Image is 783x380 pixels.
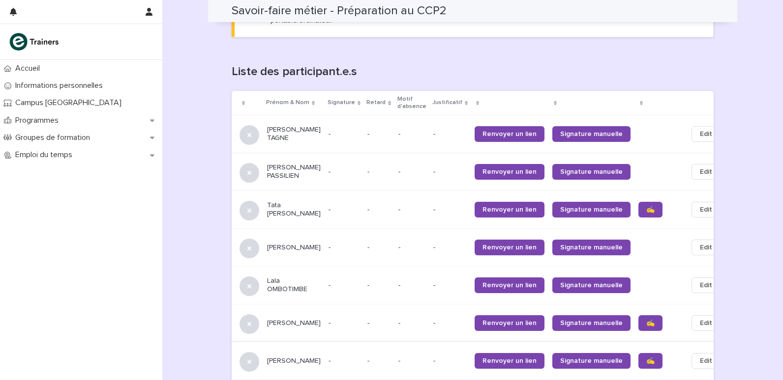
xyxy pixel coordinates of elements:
a: Renvoyer un lien [475,164,544,180]
span: Renvoyer un lien [482,131,537,137]
p: - [329,319,360,327]
span: Edit [700,356,712,366]
button: Edit [692,277,721,293]
a: Signature manuelle [552,202,631,217]
span: Signature manuelle [560,357,623,364]
span: ✍️ [646,357,655,364]
p: Retard [366,97,386,108]
p: Signature [328,97,355,108]
a: Signature manuelle [552,126,631,142]
p: [PERSON_NAME] [267,244,321,252]
span: Edit [700,280,712,290]
p: [PERSON_NAME] [267,319,321,327]
p: - [398,206,425,214]
a: Renvoyer un lien [475,240,544,255]
a: Signature manuelle [552,164,631,180]
p: - [329,281,360,290]
p: - [398,130,425,138]
p: - [367,166,371,176]
span: Signature manuelle [560,244,623,251]
tr: [PERSON_NAME] PASSILIEN--- --Renvoyer un lienSignature manuelleEdit [232,153,736,190]
button: Edit [692,353,721,369]
p: - [433,357,467,365]
h2: Savoir-faire métier - Préparation au CCP2 [232,4,447,18]
p: Groupes de formation [11,133,98,142]
p: Informations personnelles [11,81,111,90]
span: Renvoyer un lien [482,244,537,251]
p: - [329,206,360,214]
a: Renvoyer un lien [475,126,544,142]
p: [PERSON_NAME] [267,357,321,365]
span: Renvoyer un lien [482,206,537,213]
p: - [329,244,360,252]
p: Prénom & Nom [266,97,309,108]
p: - [433,281,467,290]
h1: Liste des participant.e.s [232,65,714,79]
a: ✍️ [638,353,663,369]
tr: [PERSON_NAME]--- --Renvoyer un lienSignature manuelle✍️Edit [232,304,736,342]
span: Edit [700,318,712,328]
span: ✍️ [646,320,655,326]
a: Renvoyer un lien [475,315,544,331]
tr: Tata [PERSON_NAME]--- --Renvoyer un lienSignature manuelle✍️Edit [232,190,736,228]
p: Tata [PERSON_NAME] [267,201,321,218]
span: Edit [700,129,712,139]
button: Edit [692,202,721,217]
p: Campus [GEOGRAPHIC_DATA] [11,98,129,108]
a: Renvoyer un lien [475,353,544,369]
a: Signature manuelle [552,240,631,255]
tr: Lala OMBOTIMBE--- --Renvoyer un lienSignature manuelleEdit [232,266,736,304]
p: - [433,168,467,176]
p: - [433,244,467,252]
p: - [433,206,467,214]
button: Edit [692,240,721,255]
img: K0CqGN7SDeD6s4JG8KQk [8,32,62,52]
p: - [329,130,360,138]
p: - [367,128,371,138]
span: Signature manuelle [560,320,623,326]
a: Renvoyer un lien [475,277,544,293]
span: Renvoyer un lien [482,168,537,175]
p: - [367,242,371,252]
p: - [367,279,371,290]
p: - [367,355,371,365]
tr: [PERSON_NAME]--- --Renvoyer un lienSignature manuelle✍️Edit [232,342,736,380]
p: - [329,168,360,176]
p: Programmes [11,116,66,125]
p: [PERSON_NAME] PASSILIEN [267,163,321,180]
span: Signature manuelle [560,131,623,137]
span: Edit [700,243,712,252]
button: Edit [692,164,721,180]
a: Signature manuelle [552,353,631,369]
p: - [398,168,425,176]
p: [PERSON_NAME] TAGNE [267,126,321,142]
span: Signature manuelle [560,168,623,175]
a: Renvoyer un lien [475,202,544,217]
span: Edit [700,167,712,177]
p: - [329,357,360,365]
p: Emploi du temps [11,150,80,160]
p: - [398,357,425,365]
span: Edit [700,205,712,215]
p: - [433,130,467,138]
a: Signature manuelle [552,277,631,293]
span: Signature manuelle [560,282,623,289]
a: Signature manuelle [552,315,631,331]
button: Edit [692,126,721,142]
p: - [398,319,425,327]
button: Edit [692,315,721,331]
p: - [398,281,425,290]
p: Lala OMBOTIMBE [267,277,321,294]
span: ✍️ [646,206,655,213]
p: - [398,244,425,252]
span: Renvoyer un lien [482,357,537,364]
p: - [433,319,467,327]
p: Justificatif [432,97,462,108]
span: Signature manuelle [560,206,623,213]
tr: [PERSON_NAME] TAGNE--- --Renvoyer un lienSignature manuelleEdit [232,115,736,153]
p: Motif d'absence [397,94,426,112]
p: Accueil [11,64,48,73]
p: - [367,317,371,327]
a: ✍️ [638,202,663,217]
span: Renvoyer un lien [482,282,537,289]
